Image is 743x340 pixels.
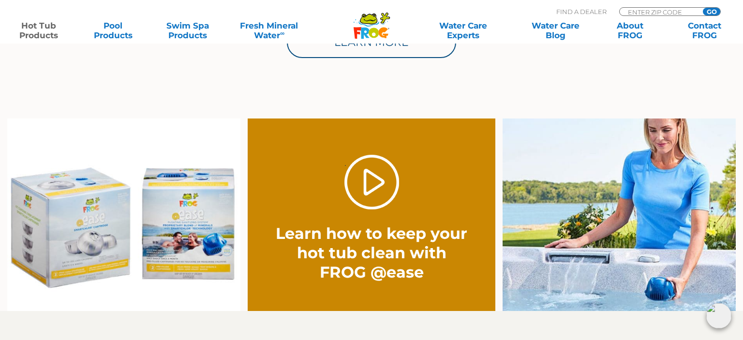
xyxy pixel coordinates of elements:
p: Find A Dealer [556,7,607,16]
a: PoolProducts [84,21,142,40]
a: Water CareExperts [416,21,510,40]
a: Water CareBlog [527,21,585,40]
img: openIcon [706,303,731,328]
sup: ∞ [280,30,284,37]
img: fpo-flippin-frog-2 [503,118,736,311]
a: ContactFROG [675,21,733,40]
a: AboutFROG [601,21,659,40]
img: Ease Packaging [7,118,240,311]
a: Swim SpaProducts [159,21,217,40]
input: GO [703,8,720,15]
h2: Learn how to keep your hot tub clean with FROG @ease [272,224,471,282]
a: Hot TubProducts [10,21,68,40]
input: Zip Code Form [627,8,692,16]
a: Play Video [344,155,399,209]
a: Fresh MineralWater∞ [233,21,306,40]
